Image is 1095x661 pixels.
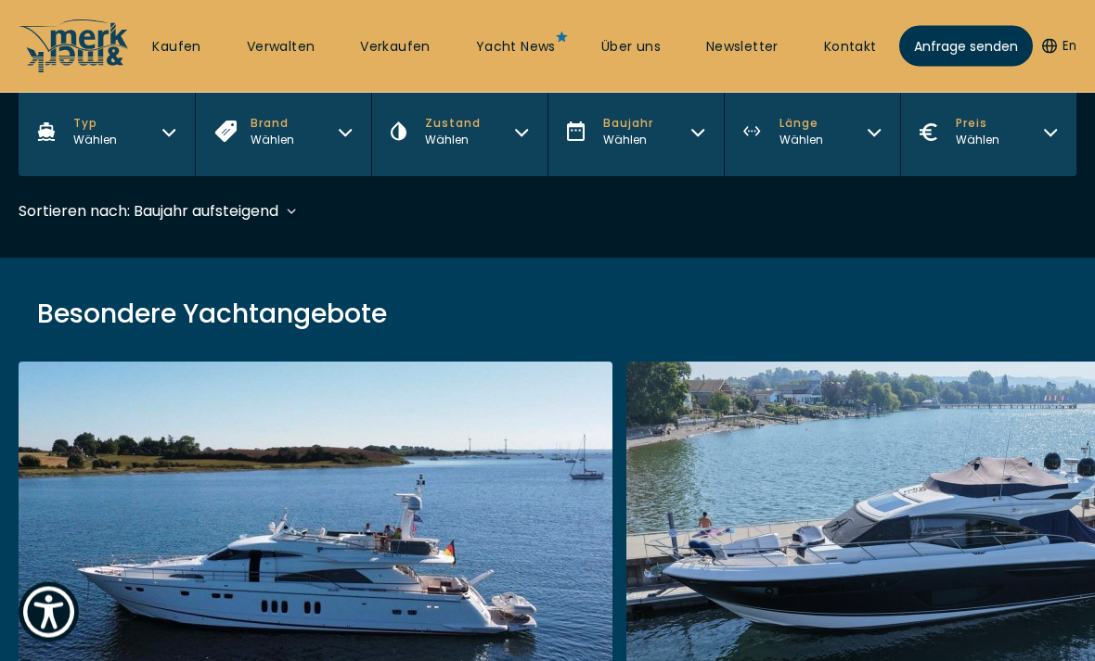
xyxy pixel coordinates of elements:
div: Wählen [956,133,999,149]
button: BaujahrWählen [547,88,724,177]
button: TypWählen [19,88,195,177]
a: Yacht News [476,38,556,57]
a: Kontakt [824,38,877,57]
span: Typ [73,116,117,133]
div: Wählen [603,133,653,149]
a: Verwalten [247,38,316,57]
a: Kaufen [152,38,200,57]
div: Wählen [779,133,823,149]
span: Länge [779,116,823,133]
button: LängeWählen [724,88,900,177]
a: Über uns [601,38,661,57]
button: PreisWählen [900,88,1076,177]
span: Baujahr [603,116,653,133]
button: Show Accessibility Preferences [19,582,79,642]
div: Sortieren nach: Baujahr aufsteigend [19,200,278,223]
button: En [1042,37,1076,56]
a: Verkaufen [360,38,431,57]
span: Zustand [425,116,481,133]
a: Anfrage senden [899,26,1033,67]
a: Newsletter [706,38,779,57]
span: Anfrage senden [914,37,1018,57]
span: Preis [956,116,999,133]
button: ZustandWählen [371,88,547,177]
div: Wählen [425,133,481,149]
button: BrandWählen [195,88,371,177]
div: Wählen [73,133,117,149]
div: Wählen [251,133,294,149]
span: Brand [251,116,294,133]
